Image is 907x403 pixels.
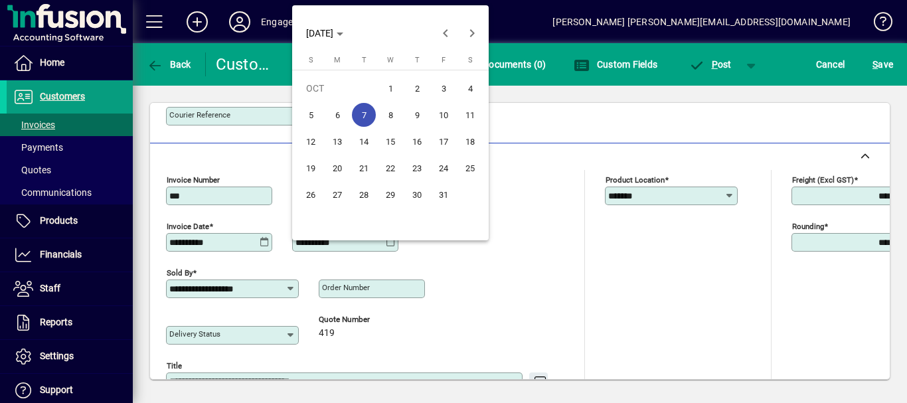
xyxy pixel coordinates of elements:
[378,103,402,127] span: 8
[432,156,455,180] span: 24
[299,183,323,206] span: 26
[325,183,349,206] span: 27
[378,76,402,100] span: 1
[457,128,483,155] button: Sat Oct 18 2025
[351,102,377,128] button: Tue Oct 07 2025
[299,129,323,153] span: 12
[458,129,482,153] span: 18
[405,183,429,206] span: 30
[405,76,429,100] span: 2
[432,183,455,206] span: 31
[362,56,367,64] span: T
[297,155,324,181] button: Sun Oct 19 2025
[377,181,404,208] button: Wed Oct 29 2025
[306,28,333,39] span: [DATE]
[324,102,351,128] button: Mon Oct 06 2025
[378,129,402,153] span: 15
[378,156,402,180] span: 22
[351,155,377,181] button: Tue Oct 21 2025
[442,56,446,64] span: F
[430,128,457,155] button: Fri Oct 17 2025
[415,56,420,64] span: T
[458,103,482,127] span: 11
[297,102,324,128] button: Sun Oct 05 2025
[458,156,482,180] span: 25
[309,56,313,64] span: S
[351,181,377,208] button: Tue Oct 28 2025
[432,20,459,46] button: Previous month
[297,181,324,208] button: Sun Oct 26 2025
[405,103,429,127] span: 9
[325,103,349,127] span: 6
[404,75,430,102] button: Thu Oct 02 2025
[432,103,455,127] span: 10
[458,76,482,100] span: 4
[301,21,349,45] button: Choose month and year
[324,155,351,181] button: Mon Oct 20 2025
[430,75,457,102] button: Fri Oct 03 2025
[352,156,376,180] span: 21
[459,20,485,46] button: Next month
[334,56,341,64] span: M
[378,183,402,206] span: 29
[324,128,351,155] button: Mon Oct 13 2025
[351,128,377,155] button: Tue Oct 14 2025
[325,129,349,153] span: 13
[405,156,429,180] span: 23
[377,128,404,155] button: Wed Oct 15 2025
[377,102,404,128] button: Wed Oct 08 2025
[430,155,457,181] button: Fri Oct 24 2025
[432,129,455,153] span: 17
[325,156,349,180] span: 20
[404,181,430,208] button: Thu Oct 30 2025
[297,128,324,155] button: Sun Oct 12 2025
[457,75,483,102] button: Sat Oct 04 2025
[432,76,455,100] span: 3
[352,183,376,206] span: 28
[404,102,430,128] button: Thu Oct 09 2025
[324,181,351,208] button: Mon Oct 27 2025
[405,129,429,153] span: 16
[299,156,323,180] span: 19
[430,102,457,128] button: Fri Oct 10 2025
[377,75,404,102] button: Wed Oct 01 2025
[299,103,323,127] span: 5
[387,56,394,64] span: W
[297,75,377,102] td: OCT
[457,155,483,181] button: Sat Oct 25 2025
[430,181,457,208] button: Fri Oct 31 2025
[404,128,430,155] button: Thu Oct 16 2025
[404,155,430,181] button: Thu Oct 23 2025
[377,155,404,181] button: Wed Oct 22 2025
[352,103,376,127] span: 7
[352,129,376,153] span: 14
[457,102,483,128] button: Sat Oct 11 2025
[468,56,473,64] span: S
